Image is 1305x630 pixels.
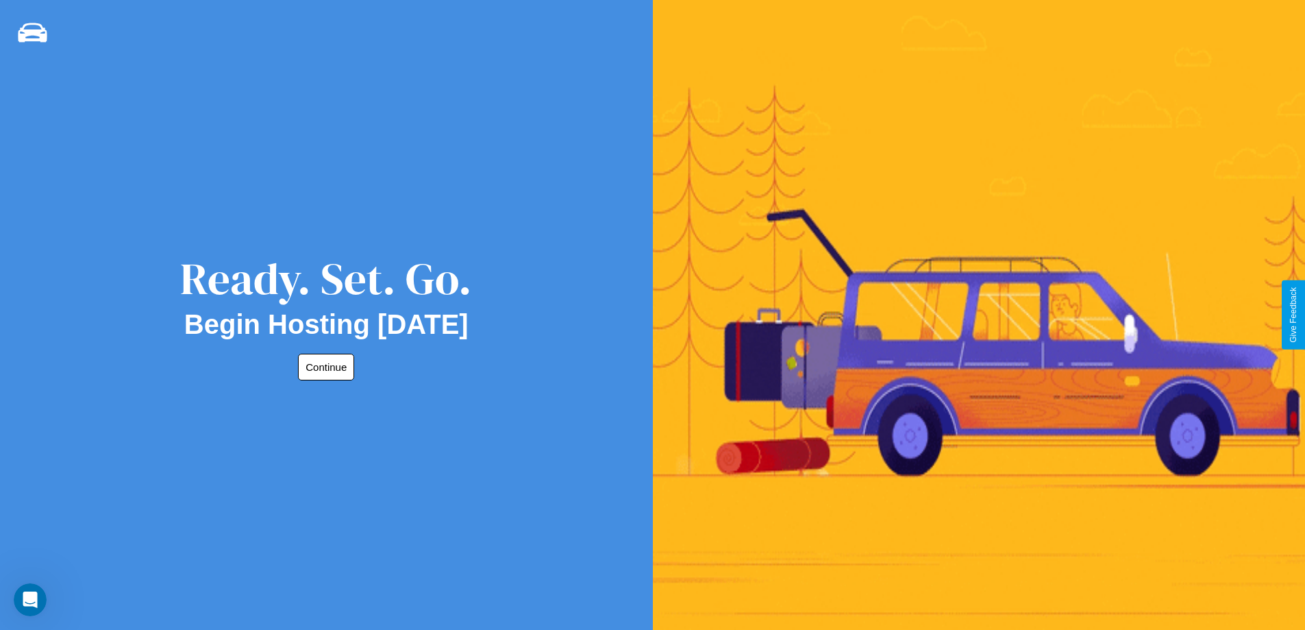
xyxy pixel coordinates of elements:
h2: Begin Hosting [DATE] [184,309,469,340]
div: Ready. Set. Go. [180,248,472,309]
button: Continue [298,354,354,380]
iframe: Intercom live chat [14,583,47,616]
div: Give Feedback [1289,287,1298,343]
